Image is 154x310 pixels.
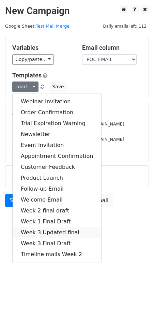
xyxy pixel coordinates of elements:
[13,173,101,183] a: Product Launch
[13,151,101,162] a: Appointment Confirmation
[13,249,101,260] a: Timeline mails Week 2
[12,137,124,142] small: [PERSON_NAME][EMAIL_ADDRESS][DOMAIN_NAME]
[120,277,154,310] iframe: Chat Widget
[5,194,28,207] a: Send
[13,96,101,107] a: Webinar Invitation
[5,5,149,17] h2: New Campaign
[13,205,101,216] a: Week 2 final draft
[12,54,54,65] a: Copy/paste...
[49,82,67,92] button: Save
[13,107,101,118] a: Order Confirmation
[12,44,72,51] h5: Variables
[13,162,101,173] a: Customer Feedback
[82,44,142,51] h5: Email column
[12,72,42,79] a: Templates
[13,118,101,129] a: Trial Expiration Warning
[13,194,101,205] a: Welcome Email
[12,82,38,92] a: Load...
[101,23,149,30] span: Daily emails left: 112
[13,227,101,238] a: Week 3 Updated final
[101,24,149,29] a: Daily emails left: 112
[13,183,101,194] a: Follow-up Email
[5,24,70,29] small: Google Sheet:
[13,140,101,151] a: Event Invitation
[12,121,124,127] small: [PERSON_NAME][EMAIL_ADDRESS][DOMAIN_NAME]
[36,24,70,29] a: Test Mail Merge
[13,129,101,140] a: Newsletter
[13,238,101,249] a: Week 3 Final Draft
[13,216,101,227] a: Week 1 Final Draft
